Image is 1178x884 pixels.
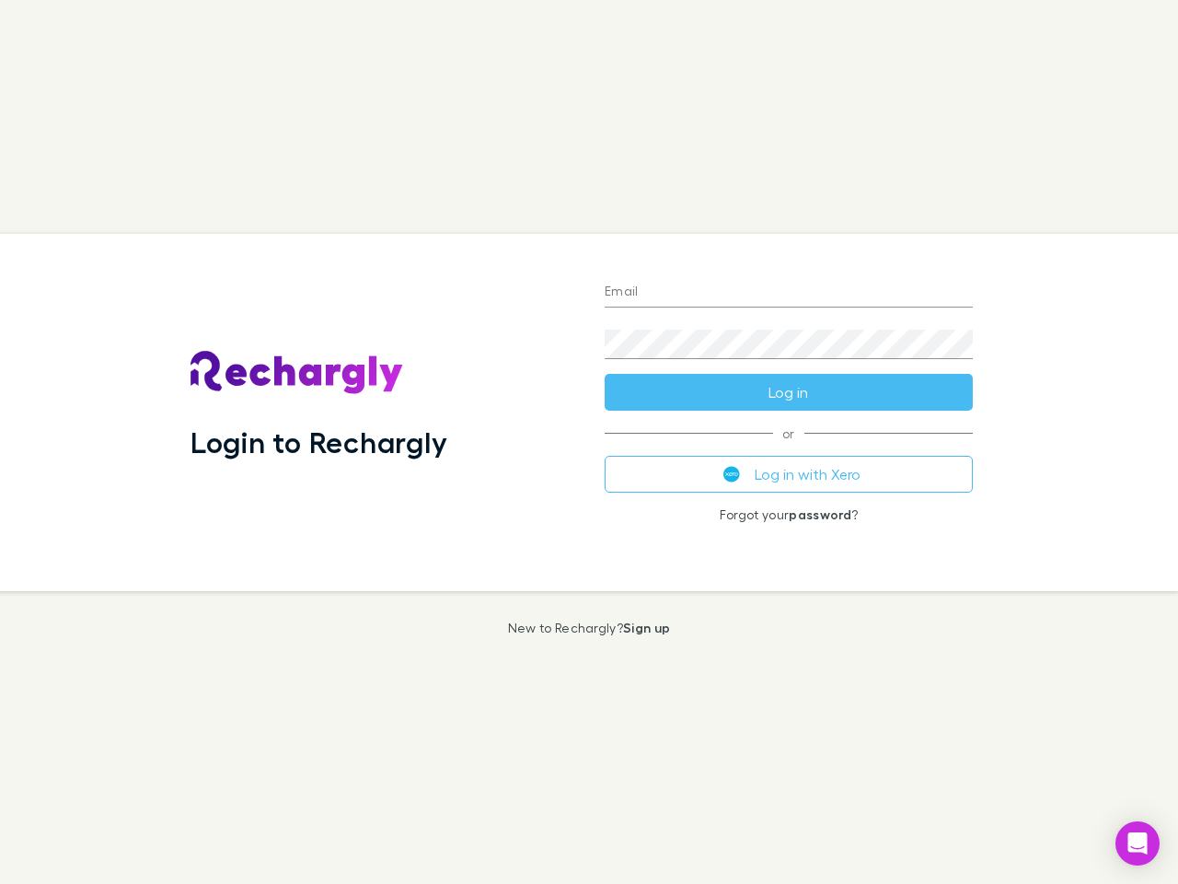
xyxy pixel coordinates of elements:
img: Rechargly's Logo [191,351,404,395]
img: Xero's logo [723,466,740,483]
a: password [789,506,851,522]
p: New to Rechargly? [508,621,671,635]
button: Log in with Xero [605,456,973,493]
div: Open Intercom Messenger [1115,821,1160,866]
span: or [605,433,973,434]
a: Sign up [623,620,670,635]
h1: Login to Rechargly [191,425,447,459]
button: Log in [605,374,973,411]
p: Forgot your ? [605,507,973,522]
